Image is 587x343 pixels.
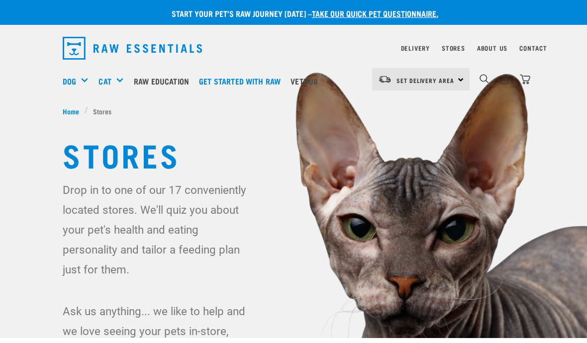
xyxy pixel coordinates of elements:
a: Stores [442,46,465,50]
nav: dropdown navigation [55,33,532,64]
a: Delivery [401,46,430,50]
span: Set Delivery Area [396,79,454,82]
a: Home [63,106,85,116]
img: van-moving.png [378,75,391,84]
a: Contact [519,46,547,50]
a: About Us [477,46,507,50]
a: Raw Education [131,61,196,101]
a: Vethub [288,61,325,101]
img: Raw Essentials Logo [63,37,202,60]
span: Home [63,106,79,116]
a: Cat [98,75,111,87]
nav: breadcrumbs [63,106,524,116]
a: Dog [63,75,76,87]
p: Drop in to one of our 17 conveniently located stores. We'll quiz you about your pet's health and ... [63,180,247,279]
a: take our quick pet questionnaire. [312,11,438,15]
img: home-icon@2x.png [520,74,530,85]
h1: Stores [63,136,524,172]
img: home-icon-1@2x.png [480,74,489,84]
a: Get started with Raw [196,61,288,101]
img: user.png [499,74,510,85]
